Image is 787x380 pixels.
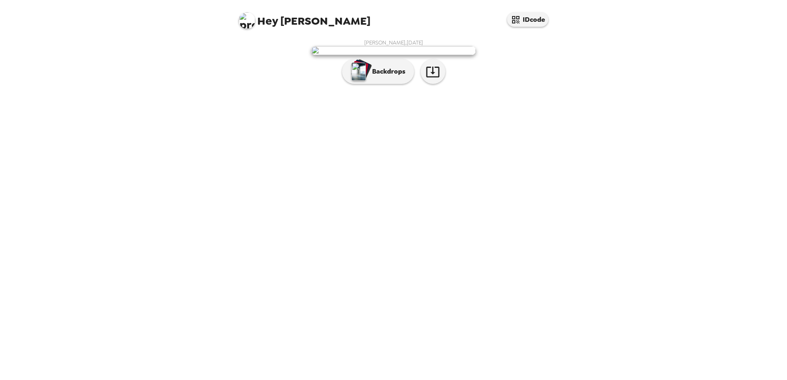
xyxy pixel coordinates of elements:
span: Hey [257,14,278,28]
img: user [311,46,476,55]
button: Backdrops [342,59,414,84]
span: [PERSON_NAME] [239,8,370,27]
span: [PERSON_NAME] , [DATE] [364,39,423,46]
button: IDcode [507,12,548,27]
img: profile pic [239,12,255,29]
p: Backdrops [368,67,405,76]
